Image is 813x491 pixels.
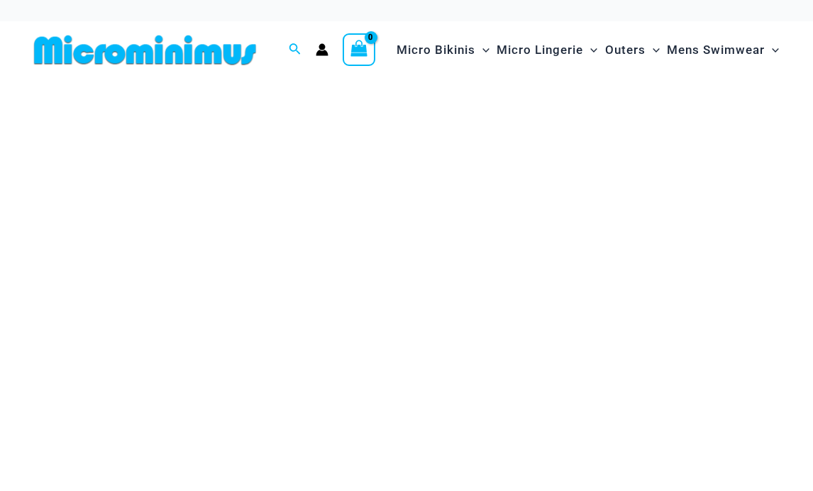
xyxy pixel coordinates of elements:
[663,28,782,72] a: Mens SwimwearMenu ToggleMenu Toggle
[475,32,490,68] span: Menu Toggle
[28,34,262,66] img: MM SHOP LOGO FLAT
[583,32,597,68] span: Menu Toggle
[493,28,601,72] a: Micro LingerieMenu ToggleMenu Toggle
[646,32,660,68] span: Menu Toggle
[602,28,663,72] a: OutersMenu ToggleMenu Toggle
[391,26,785,74] nav: Site Navigation
[397,32,475,68] span: Micro Bikinis
[289,41,302,59] a: Search icon link
[497,32,583,68] span: Micro Lingerie
[343,33,375,66] a: View Shopping Cart, empty
[393,28,493,72] a: Micro BikinisMenu ToggleMenu Toggle
[667,32,765,68] span: Mens Swimwear
[316,43,328,56] a: Account icon link
[765,32,779,68] span: Menu Toggle
[605,32,646,68] span: Outers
